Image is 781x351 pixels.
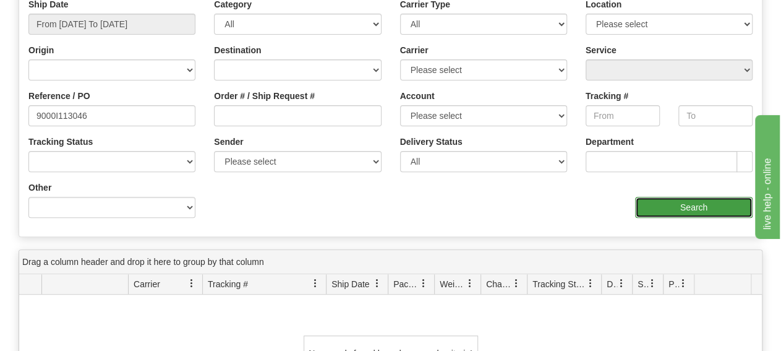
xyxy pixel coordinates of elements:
[668,278,679,290] span: Pickup Status
[181,273,202,294] a: Carrier filter column settings
[586,136,634,148] label: Department
[367,273,388,294] a: Ship Date filter column settings
[134,278,160,290] span: Carrier
[393,278,419,290] span: Packages
[214,44,261,56] label: Destination
[586,90,628,102] label: Tracking #
[586,44,617,56] label: Service
[214,90,315,102] label: Order # / Ship Request #
[532,278,586,290] span: Tracking Status
[28,181,51,194] label: Other
[440,278,466,290] span: Weight
[28,136,93,148] label: Tracking Status
[678,105,753,126] input: To
[506,273,527,294] a: Charge filter column settings
[400,90,435,102] label: Account
[19,250,762,274] div: grid grouping header
[459,273,480,294] a: Weight filter column settings
[638,278,648,290] span: Shipment Issues
[305,273,326,294] a: Tracking # filter column settings
[400,136,463,148] label: Delivery Status
[673,273,694,294] a: Pickup Status filter column settings
[586,105,660,126] input: From
[28,90,90,102] label: Reference / PO
[208,278,248,290] span: Tracking #
[642,273,663,294] a: Shipment Issues filter column settings
[331,278,369,290] span: Ship Date
[486,278,512,290] span: Charge
[611,273,632,294] a: Delivery Status filter column settings
[9,7,114,22] div: live help - online
[214,136,243,148] label: Sender
[413,273,434,294] a: Packages filter column settings
[400,44,429,56] label: Carrier
[753,112,780,238] iframe: chat widget
[607,278,617,290] span: Delivery Status
[635,197,753,218] input: Search
[580,273,601,294] a: Tracking Status filter column settings
[28,44,54,56] label: Origin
